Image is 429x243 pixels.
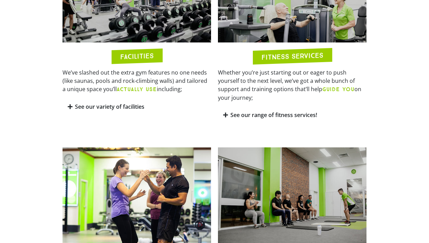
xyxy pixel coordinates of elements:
[63,68,211,94] p: We’ve slashed out the extra gym features no one needs (like saunas, pools and rock-climbing walls...
[218,68,366,102] p: Whether you’re just starting out or eager to push yourself to the next level, we’ve got a whole b...
[261,52,323,61] h2: FITNESS SERVICES
[120,52,154,60] h2: FACILITIES
[63,99,211,115] div: See our variety of facilities
[322,86,354,93] b: GUIDE YOU
[230,111,317,119] a: See our range of fitness services!
[218,107,366,123] div: See our range of fitness services!
[75,103,144,110] a: See our variety of facilities
[117,86,157,93] b: ACTUALLY USE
